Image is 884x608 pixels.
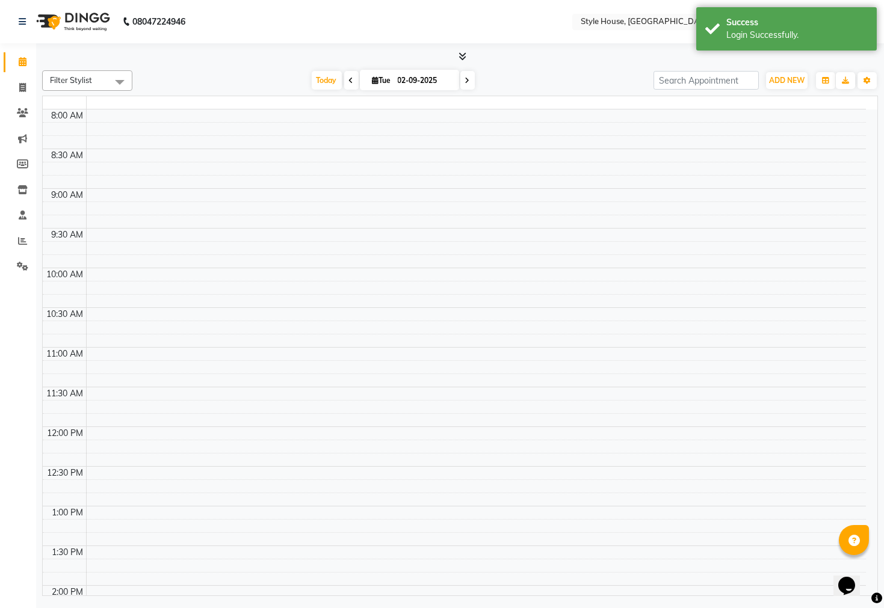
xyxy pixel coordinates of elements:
input: 2025-09-02 [394,72,454,90]
span: Today [312,71,342,90]
b: 08047224946 [132,5,185,38]
iframe: chat widget [833,560,872,596]
div: 2:00 PM [50,586,86,598]
div: Login Successfully. [726,29,868,41]
div: 12:30 PM [45,467,86,479]
div: Success [726,16,868,29]
div: 1:30 PM [50,546,86,559]
div: 1:00 PM [50,506,86,519]
div: 9:30 AM [49,229,86,241]
div: 11:00 AM [45,348,86,360]
button: ADD NEW [766,72,808,89]
img: logo [31,5,113,38]
div: 9:00 AM [49,189,86,201]
span: Tue [369,76,394,85]
div: 10:30 AM [45,308,86,321]
div: 8:30 AM [49,149,86,162]
div: 10:00 AM [45,268,86,281]
div: 12:00 PM [45,427,86,440]
span: Filter Stylist [50,75,92,85]
div: 11:30 AM [45,387,86,400]
input: Search Appointment [654,71,759,90]
span: ADD NEW [769,76,805,85]
div: 8:00 AM [49,109,86,122]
